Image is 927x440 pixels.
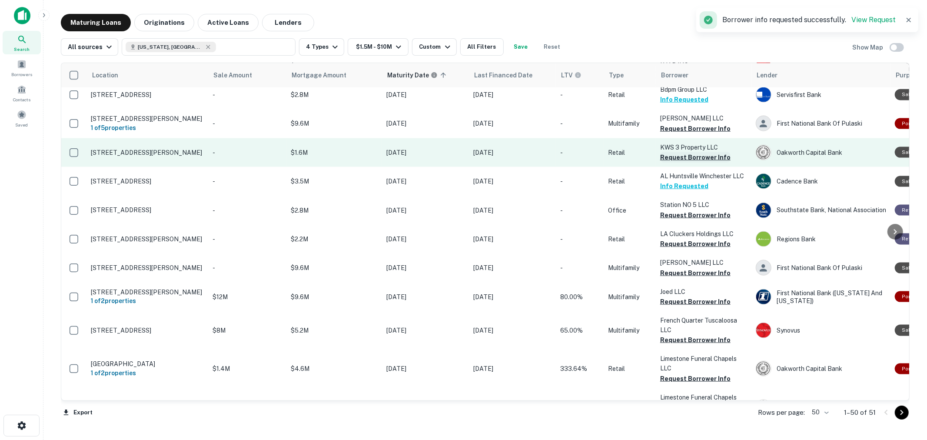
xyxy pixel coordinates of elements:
p: Rows per page: [758,407,805,418]
p: [STREET_ADDRESS] [91,206,204,214]
iframe: Chat Widget [884,370,927,412]
h6: 1 of 2 properties [91,368,204,378]
button: All Filters [460,38,504,56]
div: Southstate Bank, National Association [756,203,886,218]
div: First National Bank ([US_STATE] And [US_STATE]) [756,289,886,305]
p: - [213,148,282,157]
span: - [560,236,563,243]
span: Lender [757,70,777,80]
button: Originations [134,14,194,31]
p: [DATE] [386,206,465,215]
div: Maturity dates displayed may be estimated. Please contact the lender for the most accurate maturi... [387,70,438,80]
p: Retail [608,148,651,157]
button: Request Borrower Info [660,210,731,220]
p: [DATE] [386,148,465,157]
p: Joed LLC [660,287,747,297]
img: picture [756,174,771,189]
span: Type [609,70,624,80]
button: Active Loans [198,14,259,31]
div: Cadence Bank [756,173,886,189]
th: Borrower [656,63,751,87]
h6: Show Map [852,43,884,52]
button: Request Borrower Info [660,123,731,134]
p: [GEOGRAPHIC_DATA] [91,360,204,368]
p: - [213,206,282,215]
p: Multifamily [608,119,651,128]
p: $5.2M [291,326,378,335]
p: - [213,90,282,100]
p: [DATE] [473,206,552,215]
p: KWS 3 Property LLC [660,143,747,152]
p: Retail [608,177,651,186]
div: Sale [895,263,920,273]
button: Request Borrower Info [660,152,731,163]
button: Request Borrower Info [660,297,731,307]
div: Oakworth Capital Bank [756,400,886,415]
th: Lender [751,63,890,87]
span: - [560,120,563,127]
span: - [560,207,563,214]
p: LA Cluckers Holdings LLC [660,229,747,239]
span: 333.64% [560,365,587,372]
p: $2.8M [291,90,378,100]
button: Maturing Loans [61,14,131,31]
p: [STREET_ADDRESS][PERSON_NAME] [91,288,204,296]
span: Contacts [13,96,30,103]
button: Export [61,406,95,419]
p: [DATE] [473,119,552,128]
p: [PERSON_NAME] LLC [660,113,747,123]
th: Last Financed Date [469,63,556,87]
p: $12M [213,292,282,302]
th: Sale Amount [208,63,286,87]
div: First National Bank Of Pulaski [756,116,886,131]
button: $1.5M - $10M [348,38,409,56]
div: Sale [895,89,920,100]
button: Custom [412,38,456,56]
div: Sale [895,176,920,187]
p: $2.2M [291,234,378,244]
p: [STREET_ADDRESS][PERSON_NAME] [91,115,204,123]
p: - [213,177,282,186]
p: [DATE] [473,234,552,244]
div: Sale [895,325,920,336]
img: picture [756,400,771,415]
p: [STREET_ADDRESS] [91,91,204,99]
p: [DATE] [473,263,552,273]
div: Saved [3,107,41,130]
img: picture [756,203,771,218]
p: [STREET_ADDRESS] [91,177,204,185]
p: 1–50 of 51 [844,407,876,418]
a: Contacts [3,81,41,105]
div: Synovus [756,323,886,338]
p: Limestone Funeral Chapels LLC [660,354,747,373]
button: Request Borrower Info [660,335,731,345]
th: Type [604,63,656,87]
span: Search [14,46,30,53]
button: [US_STATE], [GEOGRAPHIC_DATA] [122,38,296,56]
div: Oakworth Capital Bank [756,361,886,377]
p: $8M [213,326,282,335]
p: [PERSON_NAME] LLC [660,258,747,267]
button: Request Borrower Info [660,373,731,384]
p: $1.6M [291,148,378,157]
p: Borrower info requested successfully. [722,15,896,25]
p: French Quarter Tuscaloosa LLC [660,316,747,335]
span: Location [92,70,130,80]
th: Maturity dates displayed may be estimated. Please contact the lender for the most accurate maturi... [382,63,469,87]
button: Info Requested [660,181,708,191]
div: First National Bank Of Pulaski [756,260,886,276]
span: - [560,149,563,156]
p: [DATE] [473,326,552,335]
span: Sale Amount [213,70,263,80]
p: $2.8M [291,206,378,215]
p: $1.4M [213,364,282,373]
a: Borrowers [3,56,41,80]
button: Request Borrower Info [660,268,731,278]
p: [DATE] [386,119,465,128]
h6: 1 of 2 properties [91,296,204,306]
p: Multifamily [608,263,651,273]
h6: 1 of 5 properties [91,123,204,133]
p: [DATE] [473,90,552,100]
span: Saved [16,121,28,128]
